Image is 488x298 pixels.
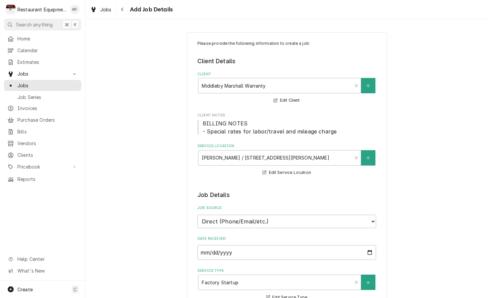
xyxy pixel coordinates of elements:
[262,169,312,177] button: Edit Service Location
[17,256,77,263] span: Help Center
[17,47,78,54] span: Calendar
[17,35,78,42] span: Home
[197,236,376,241] label: Date Received
[117,4,128,15] button: Navigate back
[197,119,376,135] span: Client Notes
[17,267,77,274] span: What's New
[17,176,78,183] span: Reports
[4,92,81,103] a: Job Series
[366,83,370,88] svg: Create New Client
[4,57,81,68] a: Estimates
[74,21,77,28] span: K
[17,152,78,159] span: Clients
[70,5,79,14] div: Madyson Fisher's Avatar
[17,82,78,89] span: Jobs
[17,6,66,13] div: Restaurant Equipment Diagnostics
[4,161,81,172] a: Go to Pricebook
[17,116,78,123] span: Purchase Orders
[16,21,53,28] span: Search anything
[17,128,78,135] span: Bills
[197,40,376,46] p: Please provide the following information to create a job:
[73,286,77,293] span: C
[197,143,376,177] div: Service Location
[17,163,68,170] span: Pricebook
[361,275,375,290] button: Create New Service
[4,126,81,137] a: Bills
[88,4,114,15] a: Jobs
[4,45,81,56] a: Calendar
[4,265,81,276] a: Go to What's New
[197,205,376,228] div: Job Source
[4,114,81,125] a: Purchase Orders
[100,6,112,13] span: Jobs
[4,103,81,114] a: Invoices
[6,5,15,14] div: R
[197,205,376,211] label: Job Source
[273,96,301,105] button: Edit Client
[197,57,376,66] legend: Client Details
[17,59,78,66] span: Estimates
[197,113,376,118] span: Client Notes
[128,5,173,14] span: Add Job Details
[17,287,33,292] span: Create
[203,120,337,135] span: BILLING NOTES - Special rates for labor/travel and mileage charge
[4,150,81,161] a: Clients
[197,191,376,199] legend: Job Details
[4,80,81,91] a: Jobs
[366,156,370,160] svg: Create New Location
[197,72,376,105] div: Client
[197,245,376,260] input: yyyy-mm-dd
[361,150,375,166] button: Create New Location
[4,138,81,149] a: Vendors
[4,174,81,185] a: Reports
[70,5,79,14] div: MF
[4,33,81,44] a: Home
[6,5,15,14] div: Restaurant Equipment Diagnostics's Avatar
[4,254,81,265] a: Go to Help Center
[4,19,81,30] button: Search anything⌘K
[17,94,78,101] span: Job Series
[197,72,376,77] label: Client
[361,78,375,93] button: Create New Client
[64,21,69,28] span: ⌘
[197,113,376,135] div: Client Notes
[4,68,81,79] a: Go to Jobs
[197,236,376,260] div: Date Received
[17,70,68,77] span: Jobs
[197,143,376,149] label: Service Location
[366,280,370,285] svg: Create New Service
[197,268,376,274] label: Service Type
[17,105,78,112] span: Invoices
[17,140,78,147] span: Vendors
